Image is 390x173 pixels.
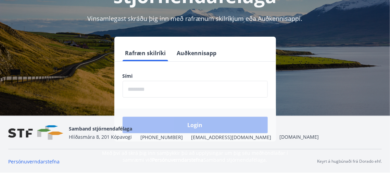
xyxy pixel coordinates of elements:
[191,134,271,141] span: [EMAIL_ADDRESS][DOMAIN_NAME]
[123,45,169,61] button: Rafræn skilríki
[317,158,382,164] p: Keyrt á hugbúnaði frá Dorado ehf.
[102,150,288,163] span: Með því að skrá þig inn samþykkir þú að upplýsingar um þig séu meðhöndlaðar í samræmi við Samband...
[174,45,219,61] button: Auðkennisapp
[279,134,319,140] a: [DOMAIN_NAME]
[88,14,303,23] span: Vinsamlegast skráðu þig inn með rafrænum skilríkjum eða Auðkennisappi.
[123,73,268,79] label: Sími
[152,157,204,163] a: Persónuverndarstefna
[140,134,183,141] span: [PHONE_NUMBER]
[8,158,60,165] a: Persónuverndarstefna
[69,134,132,140] span: Hlíðasmára 8, 201 Kópavogi
[8,125,63,140] img: vjCaq2fThgY3EUYqSgpjEiBg6WP39ov69hlhuPVN.png
[69,125,132,132] span: Samband stjórnendafélaga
